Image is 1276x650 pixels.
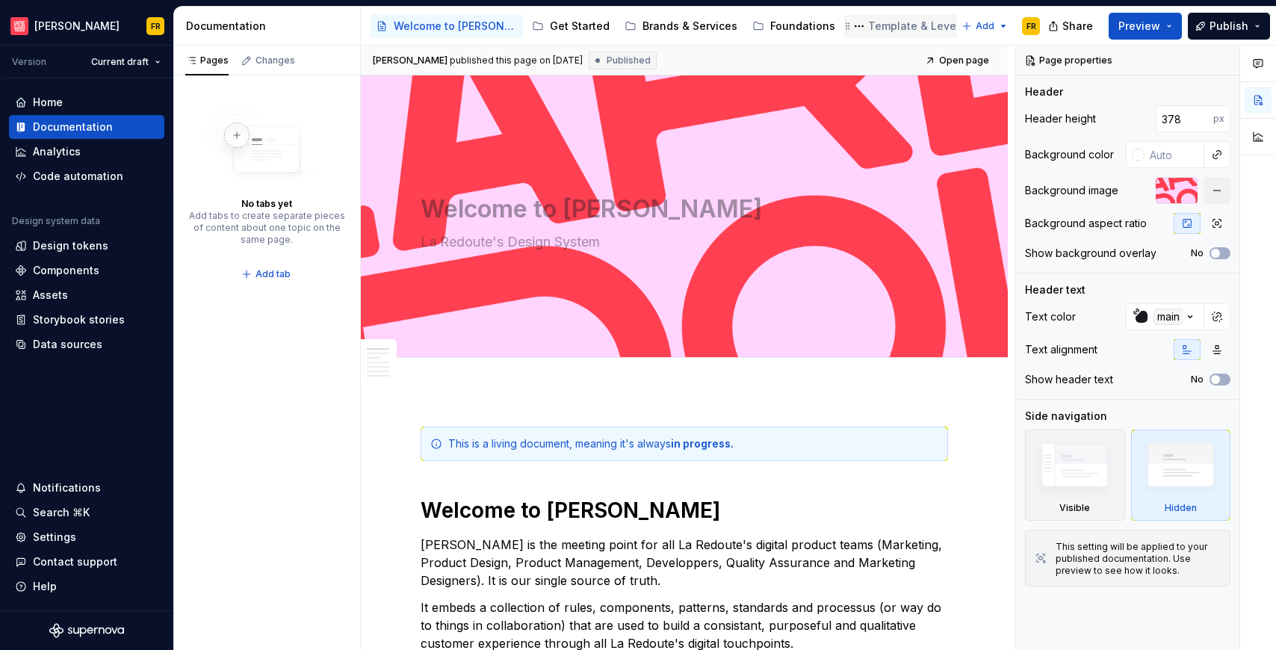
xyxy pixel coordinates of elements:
[1025,409,1107,424] div: Side navigation
[49,623,124,638] svg: Supernova Logo
[12,56,46,68] div: Version
[9,140,164,164] a: Analytics
[1026,20,1036,32] div: FR
[1144,141,1204,168] input: Auto
[33,312,125,327] div: Storybook stories
[1025,342,1097,357] div: Text alignment
[9,90,164,114] a: Home
[255,55,295,66] div: Changes
[1025,183,1118,198] div: Background image
[1025,430,1125,521] div: Visible
[370,11,954,41] div: Page tree
[9,308,164,332] a: Storybook stories
[33,144,81,159] div: Analytics
[418,230,945,254] textarea: La Redoute's Design System
[33,238,108,253] div: Design tokens
[1131,430,1231,521] div: Hidden
[9,575,164,598] button: Help
[746,14,841,38] a: Foundations
[1210,19,1248,34] span: Publish
[9,115,164,139] a: Documentation
[12,215,100,227] div: Design system data
[33,554,117,569] div: Contact support
[9,259,164,282] a: Components
[1191,247,1204,259] label: No
[9,283,164,307] a: Assets
[84,52,167,72] button: Current draft
[1126,303,1204,330] button: main
[241,198,292,210] div: No tabs yet
[450,55,583,66] div: published this page on [DATE]
[1025,309,1076,324] div: Text color
[1165,502,1197,514] div: Hidden
[33,288,68,303] div: Assets
[255,268,291,280] span: Add tab
[421,498,720,523] strong: Welcome to [PERSON_NAME]
[1109,13,1182,40] button: Preview
[526,14,616,38] a: Get Started
[373,55,447,66] span: [PERSON_NAME]
[185,55,229,66] div: Pages
[188,210,345,246] div: Add tabs to create separate pieces of content about one topic on the same page.
[33,95,63,110] div: Home
[448,436,938,451] div: This is a living document, meaning it's always
[33,120,113,134] div: Documentation
[394,19,517,34] div: Welcome to [PERSON_NAME]
[1025,216,1147,231] div: Background aspect ratio
[619,14,743,38] a: Brands & Services
[1025,246,1156,261] div: Show background overlay
[33,505,90,520] div: Search ⌘K
[421,536,948,589] p: [PERSON_NAME] is the meeting point for all La Redoute's digital product teams (Marketing, Product...
[770,19,835,34] div: Foundations
[1025,372,1113,387] div: Show header text
[9,476,164,500] button: Notifications
[91,56,149,68] span: Current draft
[1059,502,1090,514] div: Visible
[1056,541,1221,577] div: This setting will be applied to your published documentation. Use preview to see how it looks.
[1041,13,1103,40] button: Share
[1025,84,1063,99] div: Header
[9,550,164,574] button: Contact support
[1213,113,1224,125] p: px
[33,530,76,545] div: Settings
[1191,374,1204,386] label: No
[33,263,99,278] div: Components
[9,234,164,258] a: Design tokens
[550,19,610,34] div: Get Started
[418,191,945,227] textarea: Welcome to [PERSON_NAME]
[1188,13,1270,40] button: Publish
[976,20,994,32] span: Add
[1025,147,1114,162] div: Background color
[9,164,164,188] a: Code automation
[370,14,523,38] a: Welcome to [PERSON_NAME]
[957,16,1013,37] button: Add
[9,525,164,549] a: Settings
[844,14,988,38] a: Template & Levers
[1156,105,1213,132] input: Auto
[1062,19,1093,34] span: Share
[9,501,164,524] button: Search ⌘K
[671,437,734,450] strong: in progress.
[10,17,28,35] img: f15b4b9a-d43c-4bd8-bdfb-9b20b89b7814.png
[34,19,120,34] div: [PERSON_NAME]
[607,55,651,66] span: Published
[237,264,297,285] button: Add tab
[1153,309,1183,325] div: main
[642,19,737,34] div: Brands & Services
[1118,19,1160,34] span: Preview
[3,10,170,42] button: [PERSON_NAME]FR
[920,50,996,71] a: Open page
[9,332,164,356] a: Data sources
[1025,111,1096,126] div: Header height
[151,20,161,32] div: FR
[33,169,123,184] div: Code automation
[33,480,101,495] div: Notifications
[186,19,354,34] div: Documentation
[868,19,966,34] div: Template & Levers
[33,337,102,352] div: Data sources
[33,579,57,594] div: Help
[1025,282,1085,297] div: Header text
[939,55,989,66] span: Open page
